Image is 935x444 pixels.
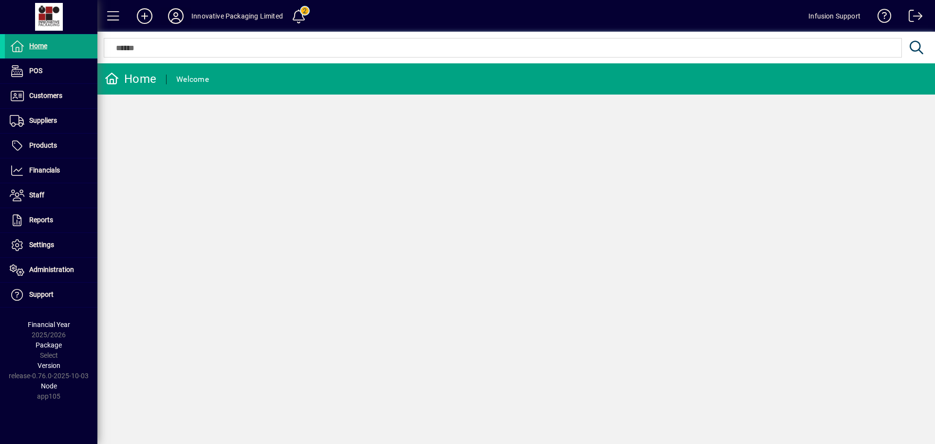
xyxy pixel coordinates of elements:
span: Administration [29,266,74,273]
span: Suppliers [29,116,57,124]
span: POS [29,67,42,75]
span: Settings [29,241,54,249]
div: Home [105,71,156,87]
span: Support [29,290,54,298]
a: Suppliers [5,109,97,133]
a: POS [5,59,97,83]
a: Knowledge Base [870,2,892,34]
a: Support [5,283,97,307]
div: Innovative Packaging Limited [191,8,283,24]
button: Add [129,7,160,25]
a: Products [5,134,97,158]
a: Settings [5,233,97,257]
button: Profile [160,7,191,25]
span: Node [41,382,57,390]
span: Financial Year [28,321,70,328]
span: Products [29,141,57,149]
span: Customers [29,92,62,99]
span: Staff [29,191,44,199]
span: Home [29,42,47,50]
div: Infusion Support [808,8,860,24]
a: Staff [5,183,97,208]
div: Welcome [176,72,209,87]
span: Version [37,362,60,369]
span: Package [36,341,62,349]
a: Reports [5,208,97,232]
a: Administration [5,258,97,282]
span: Reports [29,216,53,224]
span: Financials [29,166,60,174]
a: Logout [901,2,923,34]
a: Financials [5,158,97,183]
a: Customers [5,84,97,108]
